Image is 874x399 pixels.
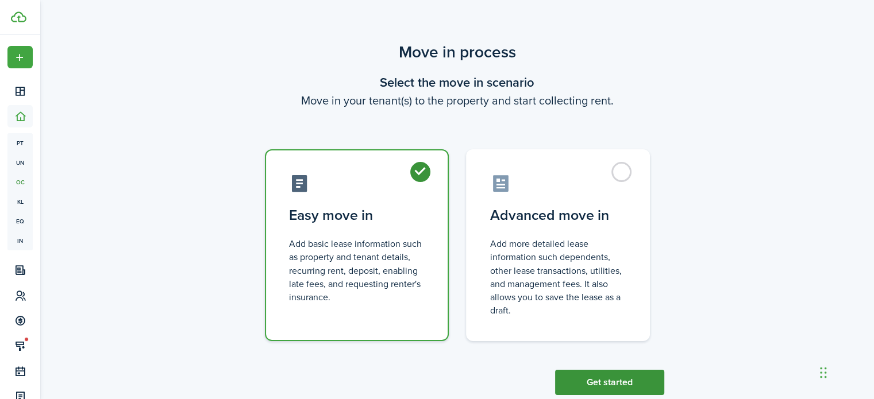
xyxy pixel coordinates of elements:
[817,344,874,399] div: Chat Widget
[817,344,874,399] iframe: To enrich screen reader interactions, please activate Accessibility in Grammarly extension settings
[820,355,827,390] div: Drag
[289,205,425,226] control-radio-card-title: Easy move in
[7,153,33,172] a: un
[555,370,664,395] button: Get started
[7,211,33,231] a: eq
[490,205,626,226] control-radio-card-title: Advanced move in
[7,192,33,211] a: kl
[11,11,26,22] img: TenantCloud
[251,73,664,92] wizard-step-header-title: Select the move in scenario
[7,46,33,68] button: Open menu
[251,40,664,64] scenario-title: Move in process
[7,133,33,153] a: pt
[7,172,33,192] a: oc
[7,231,33,250] a: in
[251,92,664,109] wizard-step-header-description: Move in your tenant(s) to the property and start collecting rent.
[490,237,626,317] control-radio-card-description: Add more detailed lease information such dependents, other lease transactions, utilities, and man...
[289,237,425,304] control-radio-card-description: Add basic lease information such as property and tenant details, recurring rent, deposit, enablin...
